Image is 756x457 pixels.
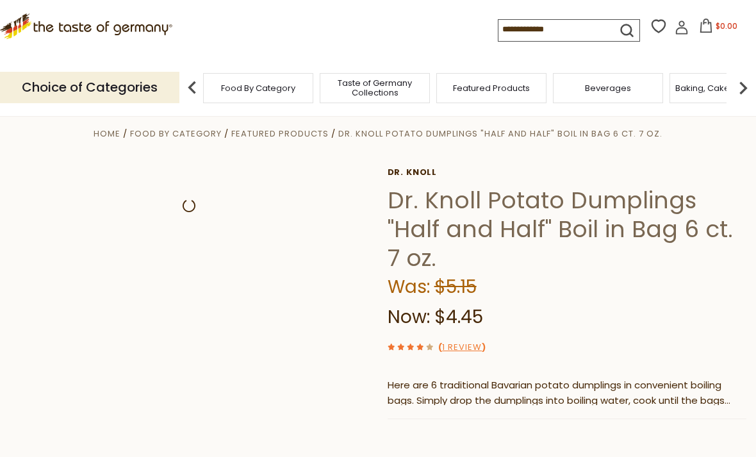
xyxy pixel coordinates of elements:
[94,128,120,140] a: Home
[585,83,631,93] a: Beverages
[442,341,482,354] a: 1 Review
[388,167,746,178] a: Dr. Knoll
[691,19,746,38] button: $0.00
[388,304,430,329] label: Now:
[324,78,426,97] a: Taste of Germany Collections
[231,128,329,140] a: Featured Products
[730,75,756,101] img: next arrow
[438,341,486,353] span: ( )
[388,274,430,299] label: Was:
[338,128,662,140] a: Dr. Knoll Potato Dumplings "Half and Half" Boil in Bag 6 ct. 7 oz.
[434,274,477,299] span: $5.15
[716,21,737,31] span: $0.00
[453,83,530,93] a: Featured Products
[434,304,483,329] span: $4.45
[388,186,746,272] h1: Dr. Knoll Potato Dumplings "Half and Half" Boil in Bag 6 ct. 7 oz.
[179,75,205,101] img: previous arrow
[221,83,295,93] a: Food By Category
[130,128,222,140] a: Food By Category
[388,378,746,410] p: Here are 6 traditional Bavarian potato dumplings in convenient boiling bags. Simply drop the dump...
